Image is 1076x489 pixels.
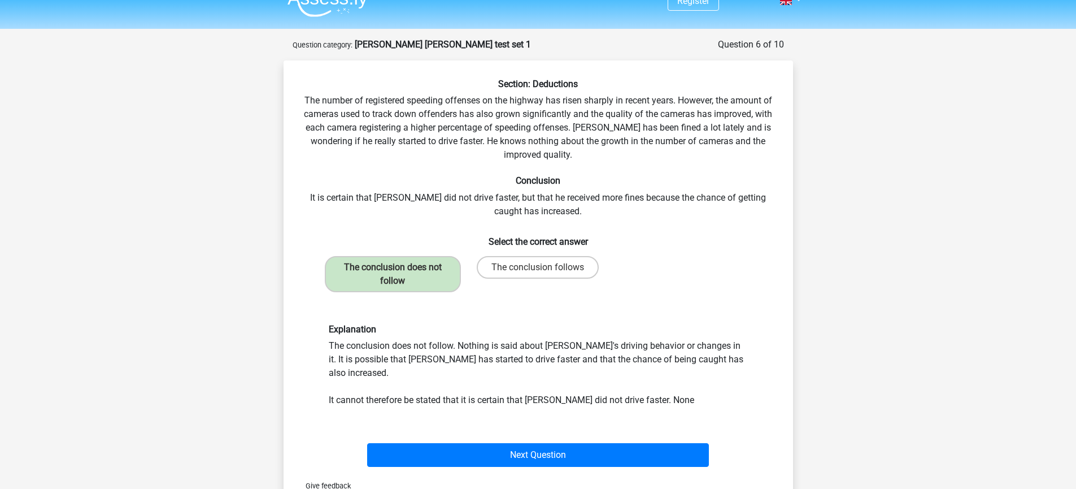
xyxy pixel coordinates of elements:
[302,175,775,186] h6: Conclusion
[302,79,775,89] h6: Section: Deductions
[718,38,784,51] div: Question 6 of 10
[302,227,775,247] h6: Select the correct answer
[288,79,789,471] div: The number of registered speeding offenses on the highway has risen sharply in recent years. Howe...
[325,256,461,292] label: The conclusion does not follow
[355,39,531,50] strong: [PERSON_NAME] [PERSON_NAME] test set 1
[367,443,709,467] button: Next Question
[329,324,748,335] h6: Explanation
[293,41,352,49] small: Question category:
[320,324,756,407] div: The conclusion does not follow. Nothing is said about [PERSON_NAME]'s driving behavior or changes...
[477,256,599,279] label: The conclusion follows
